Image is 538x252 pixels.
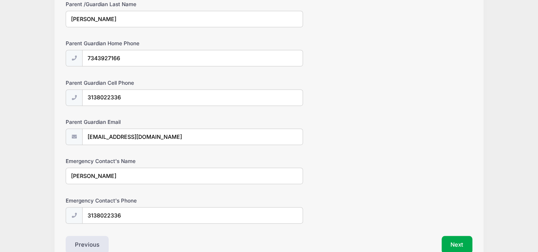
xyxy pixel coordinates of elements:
[66,40,201,47] label: Parent Guardian Home Phone
[66,0,201,8] label: Parent /Guardian Last Name
[66,197,201,204] label: Emergency Contact's Phone
[66,118,201,126] label: Parent Guardian Email
[82,50,303,66] input: (xxx) xxx-xxxx
[82,207,303,224] input: (xxx) xxx-xxxx
[82,128,303,145] input: email@email.com
[66,79,201,87] label: Parent Guardian Cell Phone
[82,89,303,106] input: (xxx) xxx-xxxx
[66,157,201,165] label: Emergency Contact's Name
